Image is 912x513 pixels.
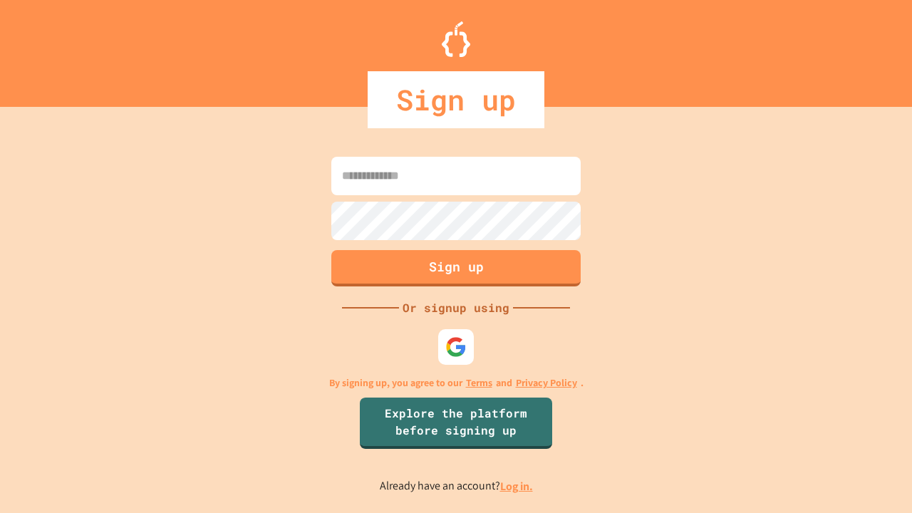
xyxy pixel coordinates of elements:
[368,71,544,128] div: Sign up
[442,21,470,57] img: Logo.svg
[516,375,577,390] a: Privacy Policy
[331,250,581,286] button: Sign up
[445,336,467,358] img: google-icon.svg
[500,479,533,494] a: Log in.
[380,477,533,495] p: Already have an account?
[360,398,552,449] a: Explore the platform before signing up
[399,299,513,316] div: Or signup using
[466,375,492,390] a: Terms
[329,375,584,390] p: By signing up, you agree to our and .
